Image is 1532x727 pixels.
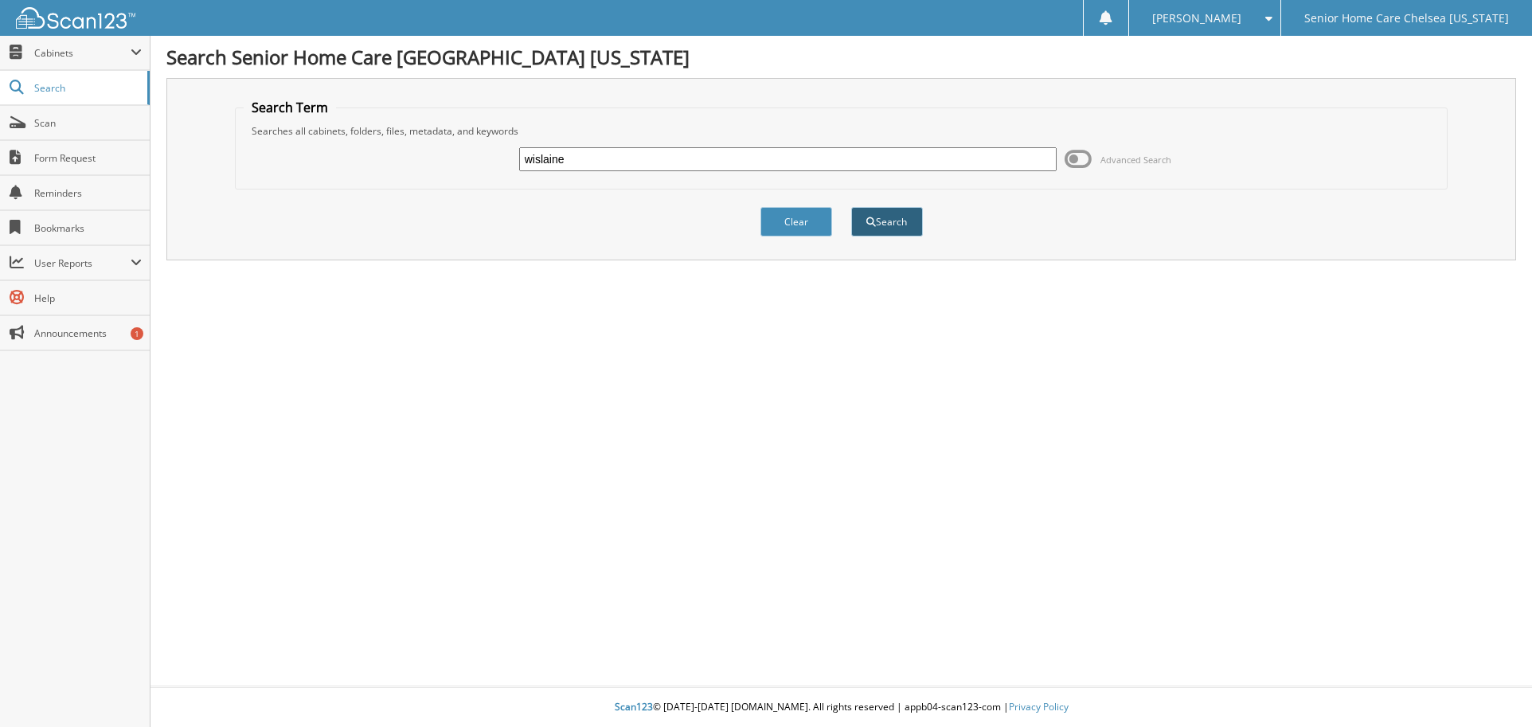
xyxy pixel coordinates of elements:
[244,124,1440,138] div: Searches all cabinets, folders, files, metadata, and keywords
[244,99,336,116] legend: Search Term
[760,207,832,236] button: Clear
[1304,14,1509,23] span: Senior Home Care Chelsea [US_STATE]
[34,81,139,95] span: Search
[150,688,1532,727] div: © [DATE]-[DATE] [DOMAIN_NAME]. All rights reserved | appb04-scan123-com |
[166,44,1516,70] h1: Search Senior Home Care [GEOGRAPHIC_DATA] [US_STATE]
[851,207,923,236] button: Search
[34,116,142,130] span: Scan
[1009,700,1069,713] a: Privacy Policy
[34,151,142,165] span: Form Request
[34,46,131,60] span: Cabinets
[1100,154,1171,166] span: Advanced Search
[34,186,142,200] span: Reminders
[131,327,143,340] div: 1
[34,256,131,270] span: User Reports
[615,700,653,713] span: Scan123
[34,221,142,235] span: Bookmarks
[34,291,142,305] span: Help
[34,326,142,340] span: Announcements
[16,7,135,29] img: scan123-logo-white.svg
[1152,14,1241,23] span: [PERSON_NAME]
